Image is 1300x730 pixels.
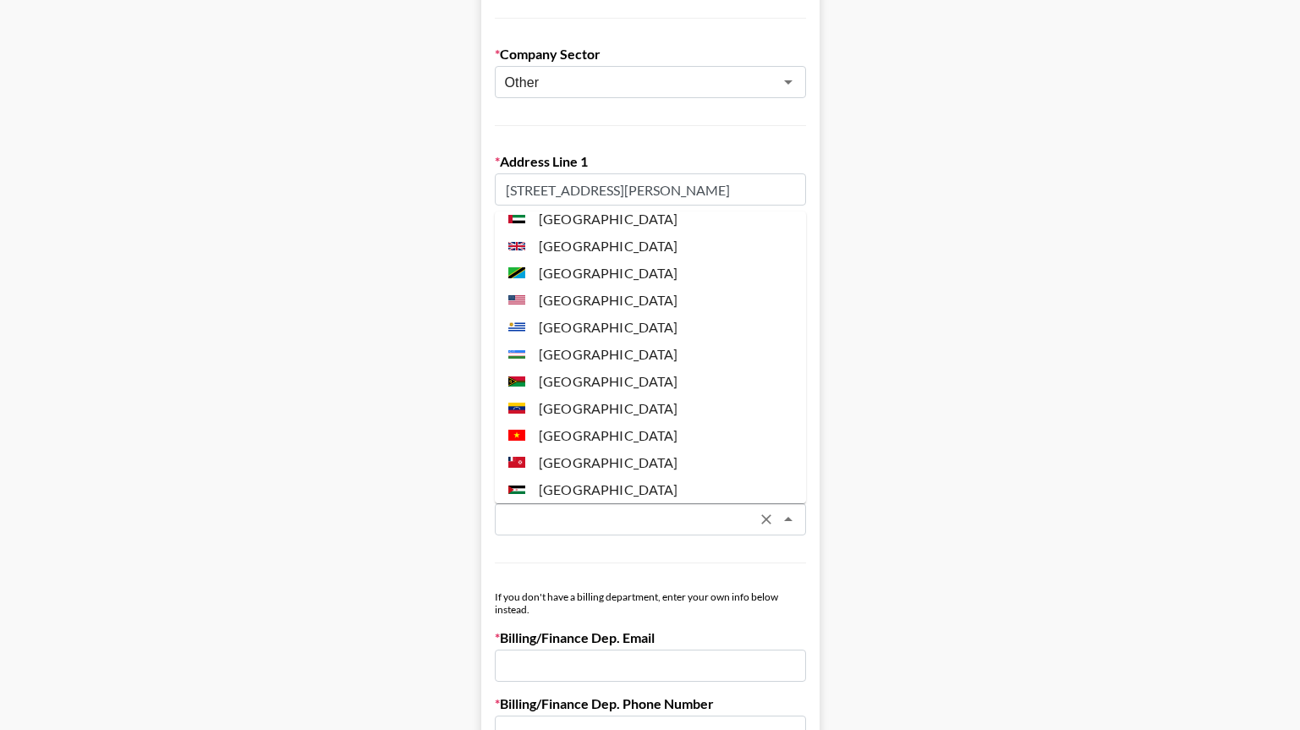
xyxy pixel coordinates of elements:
li: [GEOGRAPHIC_DATA] [495,476,806,503]
li: [GEOGRAPHIC_DATA] [495,449,806,476]
li: [GEOGRAPHIC_DATA] [495,206,806,233]
li: [GEOGRAPHIC_DATA] [495,368,806,395]
li: [GEOGRAPHIC_DATA] [495,260,806,287]
button: Open [776,70,800,94]
li: [GEOGRAPHIC_DATA] [495,233,806,260]
label: Company Sector [495,46,806,63]
label: Billing/Finance Dep. Email [495,629,806,646]
label: Billing/Finance Dep. Phone Number [495,695,806,712]
li: [GEOGRAPHIC_DATA] [495,341,806,368]
li: [GEOGRAPHIC_DATA] [495,314,806,341]
label: Address Line 1 [495,153,806,170]
li: [GEOGRAPHIC_DATA] [495,503,806,530]
li: [GEOGRAPHIC_DATA] [495,287,806,314]
li: [GEOGRAPHIC_DATA] [495,395,806,422]
button: Close [776,508,800,531]
button: Clear [754,508,778,531]
div: If you don't have a billing department, enter your own info below instead. [495,590,806,616]
li: [GEOGRAPHIC_DATA] [495,422,806,449]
